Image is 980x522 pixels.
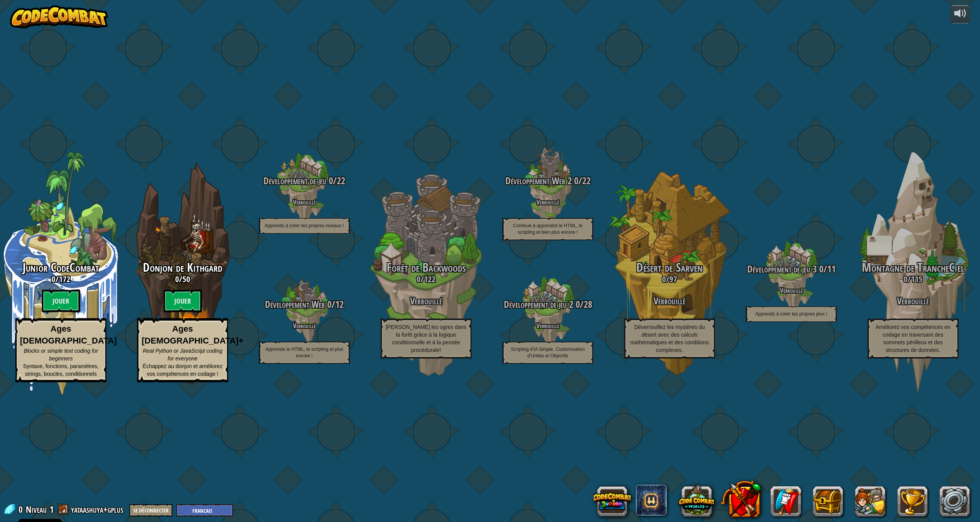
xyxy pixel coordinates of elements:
[487,299,609,310] h3: /
[10,5,108,28] img: CodeCombat - Learn how to code by playing a game
[582,174,591,187] span: 22
[243,176,365,186] h3: /
[730,287,852,294] h4: Verrouillé
[852,296,974,306] h3: Verrouillé
[747,263,817,276] span: Développement de jeu 3
[904,273,907,285] span: 0
[505,174,572,187] span: Développement Web 2
[504,298,573,311] span: Développement de jeu 2
[662,273,666,285] span: 0
[365,274,487,284] h3: /
[26,503,47,516] span: Niveau
[23,259,99,276] span: Junior CodeCombat
[487,322,609,329] h4: Verrouillé
[827,263,836,276] span: 11
[730,264,852,274] h3: /
[325,298,331,311] span: 0
[951,5,970,23] button: Ajuster le volume
[609,274,730,284] h3: /
[876,324,950,353] span: Améliorez vos compétences en codage en traversant des sommets périlleux et des structures de donn...
[609,296,730,306] h3: Verrouillé
[129,504,172,517] button: Se Déconnecter
[42,289,80,312] btn: Jouer
[265,347,343,358] span: Apprends le HTML, le scripting et plus encore !
[142,324,243,345] strong: Ages [DEMOGRAPHIC_DATA]+
[755,311,827,317] span: Apprends à créer tes propres jeux !
[386,324,466,353] span: [PERSON_NAME] les ogres dans la forêt grâce à la logique conditionnelle et à la pensée procédurale!
[182,273,190,285] span: 50
[18,503,25,515] span: 0
[572,174,578,187] span: 0
[164,289,202,312] btn: Jouer
[387,259,466,276] span: Forêt de Backwoods
[573,298,580,311] span: 0
[143,363,223,377] span: Échappez au donjon et améliorez vos compétences en codage !
[630,324,709,353] span: Déverrouillez les mystères du désert avec des calculs mathématiques et des conditions complexes.
[911,273,922,285] span: 115
[326,174,333,187] span: 0
[265,223,344,228] span: Apprends à créer tes propres niveaux !
[143,259,222,276] span: Donjon de Kithgard
[417,273,420,285] span: 0
[862,259,964,276] span: Montagne de TrancheCiel
[584,298,592,311] span: 28
[335,298,344,311] span: 12
[59,273,70,285] span: 172
[24,348,98,362] span: Blocks or simple text coding for beginners
[424,273,435,285] span: 122
[23,363,99,377] span: Syntaxe, fonctions, paramètres, strings, boucles, conditionnels
[265,298,325,311] span: Développement Web
[122,152,243,395] div: Complete previous world to unlock
[511,347,584,358] span: Scripting d'IA Simple, Customisation d'Unités et Objectifs
[852,274,974,284] h3: /
[337,174,345,187] span: 22
[143,348,222,362] span: Real Python or JavaScript coding for everyone
[20,324,117,345] strong: Ages [DEMOGRAPHIC_DATA]
[487,198,609,206] h4: Verrouillé
[122,274,243,284] h3: /
[51,273,55,285] span: 0
[817,263,823,276] span: 0
[263,174,326,187] span: Développement de jeu
[50,503,54,515] span: 1
[243,198,365,206] h4: Verrouillé
[365,296,487,306] h3: Verrouillé
[243,299,365,310] h3: /
[513,223,583,235] span: Continue à apprendre le HTML, le scripting et bien plus encore !
[175,273,179,285] span: 0
[636,259,703,276] span: Désert de Sarven
[243,322,365,329] h4: Verrouillé
[487,176,609,186] h3: /
[669,273,677,285] span: 97
[71,503,126,515] a: yataashuya+gplus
